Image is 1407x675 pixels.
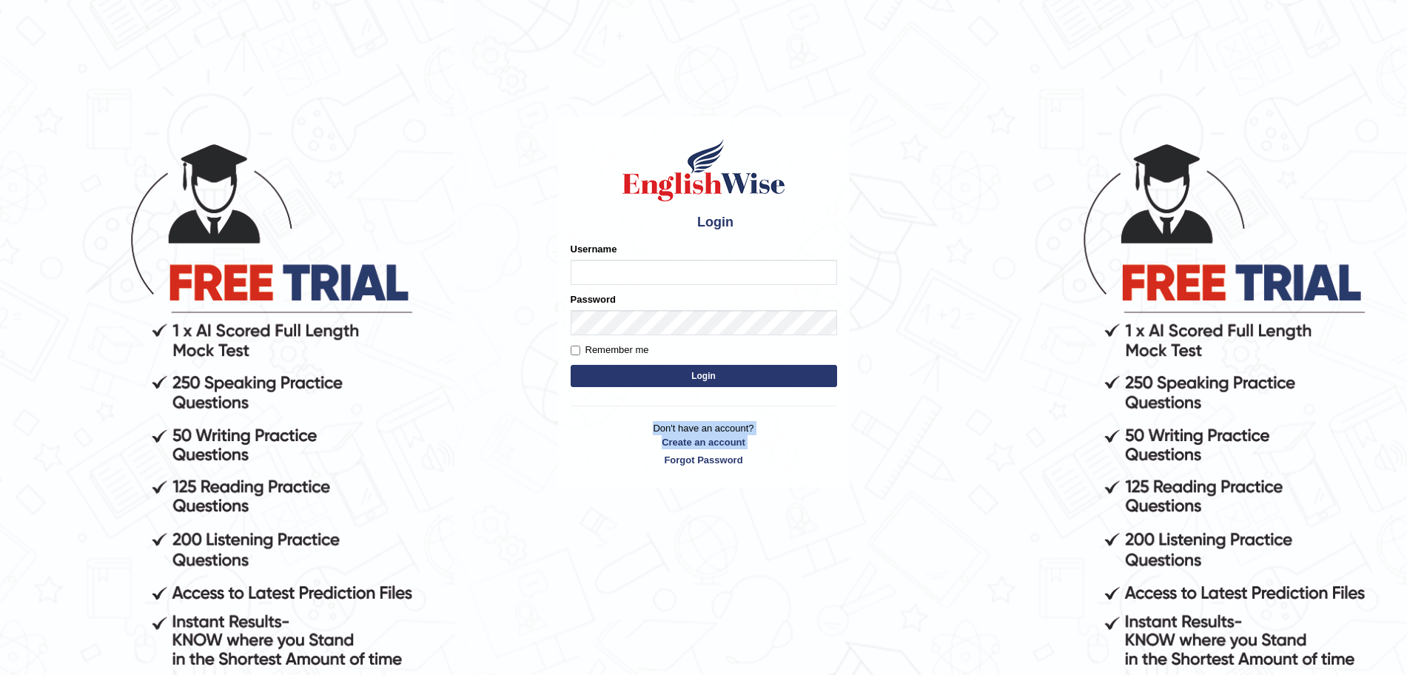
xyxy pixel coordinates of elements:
input: Remember me [571,346,580,355]
h4: Login [571,211,837,235]
img: Logo of English Wise sign in for intelligent practice with AI [619,137,788,204]
a: Forgot Password [571,453,837,467]
label: Remember me [571,343,649,357]
button: Login [571,365,837,387]
p: Don't have an account? [571,421,837,467]
label: Username [571,242,617,256]
a: Create an account [571,435,837,449]
label: Password [571,292,616,306]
